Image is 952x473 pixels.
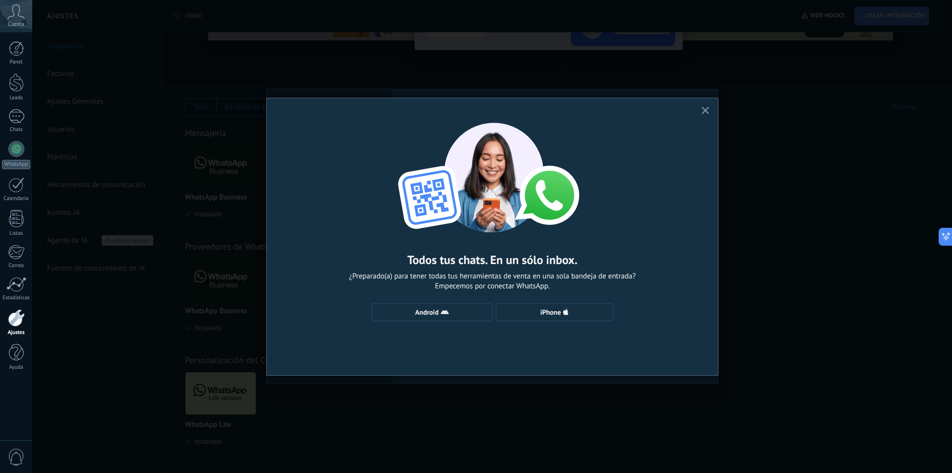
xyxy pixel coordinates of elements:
div: WhatsApp [2,160,30,169]
span: iPhone [540,309,561,316]
h2: Todos tus chats. En un sólo inbox. [407,252,577,268]
div: Calendario [2,196,31,202]
div: Ayuda [2,364,31,371]
div: Leads [2,95,31,101]
span: Android [415,309,438,316]
button: iPhone [496,303,613,321]
div: Estadísticas [2,295,31,301]
div: Correo [2,263,31,269]
div: Chats [2,127,31,133]
button: Android [371,303,492,321]
div: Ajustes [2,330,31,336]
img: wa-lite-select-device.png [383,113,601,232]
span: ¿Preparado(a) para tener todas tus herramientas de venta en una sola bandeja de entrada? Empecemo... [349,271,636,291]
span: Cuenta [8,21,24,28]
div: Panel [2,59,31,66]
div: Listas [2,230,31,237]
